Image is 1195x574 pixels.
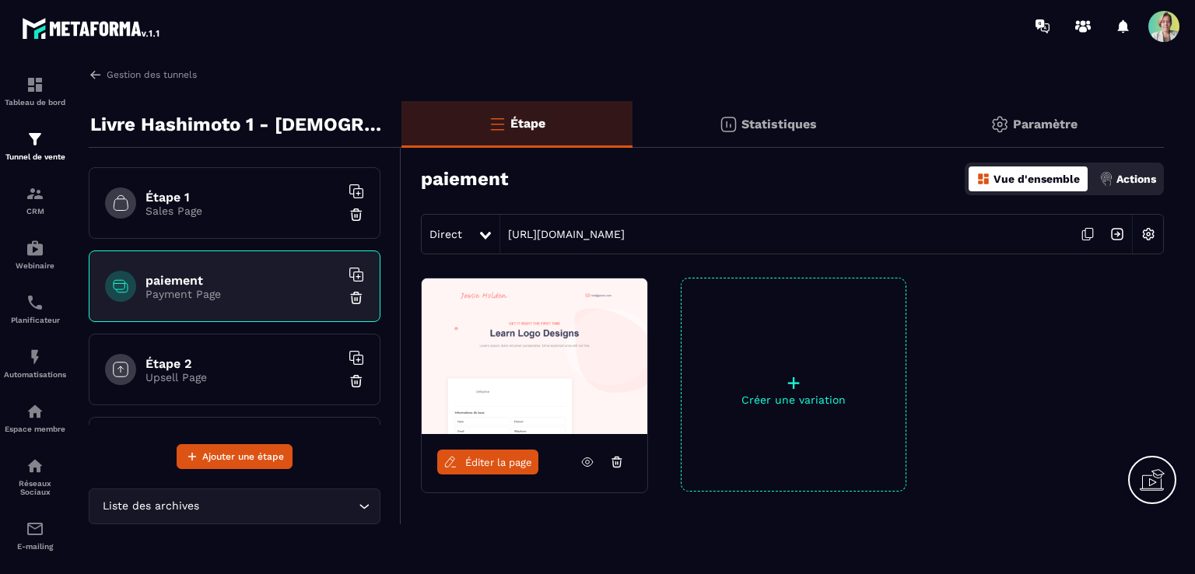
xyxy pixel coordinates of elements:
[4,207,66,215] p: CRM
[682,372,906,394] p: +
[4,425,66,433] p: Espace membre
[465,457,532,468] span: Éditer la page
[349,207,364,222] img: trash
[682,394,906,406] p: Créer une variation
[349,290,364,306] img: trash
[89,68,103,82] img: arrow
[26,293,44,312] img: scheduler
[22,14,162,42] img: logo
[4,118,66,173] a: formationformationTunnel de vente
[993,173,1080,185] p: Vue d'ensemble
[145,205,340,217] p: Sales Page
[500,228,625,240] a: [URL][DOMAIN_NAME]
[202,449,284,464] span: Ajouter une étape
[4,479,66,496] p: Réseaux Sociaux
[437,450,538,474] a: Éditer la page
[741,117,817,131] p: Statistiques
[429,228,462,240] span: Direct
[1013,117,1078,131] p: Paramètre
[145,288,340,300] p: Payment Page
[145,273,340,288] h6: paiement
[976,172,990,186] img: dashboard-orange.40269519.svg
[488,114,506,133] img: bars-o.4a397970.svg
[89,68,197,82] a: Gestion des tunnels
[4,508,66,562] a: emailemailE-mailing
[4,64,66,118] a: formationformationTableau de bord
[990,115,1009,134] img: setting-gr.5f69749f.svg
[4,316,66,324] p: Planificateur
[145,190,340,205] h6: Étape 1
[4,227,66,282] a: automationsautomationsWebinaire
[4,152,66,161] p: Tunnel de vente
[4,261,66,270] p: Webinaire
[89,488,380,524] div: Search for option
[4,445,66,508] a: social-networksocial-networkRéseaux Sociaux
[349,373,364,389] img: trash
[90,109,390,140] p: Livre Hashimoto 1 - [DEMOGRAPHIC_DATA] suppléments - Stop Hashimoto
[202,498,355,515] input: Search for option
[4,390,66,445] a: automationsautomationsEspace membre
[4,98,66,107] p: Tableau de bord
[1116,173,1156,185] p: Actions
[26,130,44,149] img: formation
[26,457,44,475] img: social-network
[177,444,293,469] button: Ajouter une étape
[26,520,44,538] img: email
[4,542,66,551] p: E-mailing
[26,402,44,421] img: automations
[1134,219,1163,249] img: setting-w.858f3a88.svg
[510,116,545,131] p: Étape
[1099,172,1113,186] img: actions.d6e523a2.png
[4,282,66,336] a: schedulerschedulerPlanificateur
[26,75,44,94] img: formation
[719,115,738,134] img: stats.20deebd0.svg
[99,498,202,515] span: Liste des archives
[26,348,44,366] img: automations
[145,356,340,371] h6: Étape 2
[26,239,44,257] img: automations
[421,168,508,190] h3: paiement
[4,173,66,227] a: formationformationCRM
[145,371,340,383] p: Upsell Page
[4,336,66,390] a: automationsautomationsAutomatisations
[4,370,66,379] p: Automatisations
[1102,219,1132,249] img: arrow-next.bcc2205e.svg
[422,278,647,434] img: image
[26,184,44,203] img: formation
